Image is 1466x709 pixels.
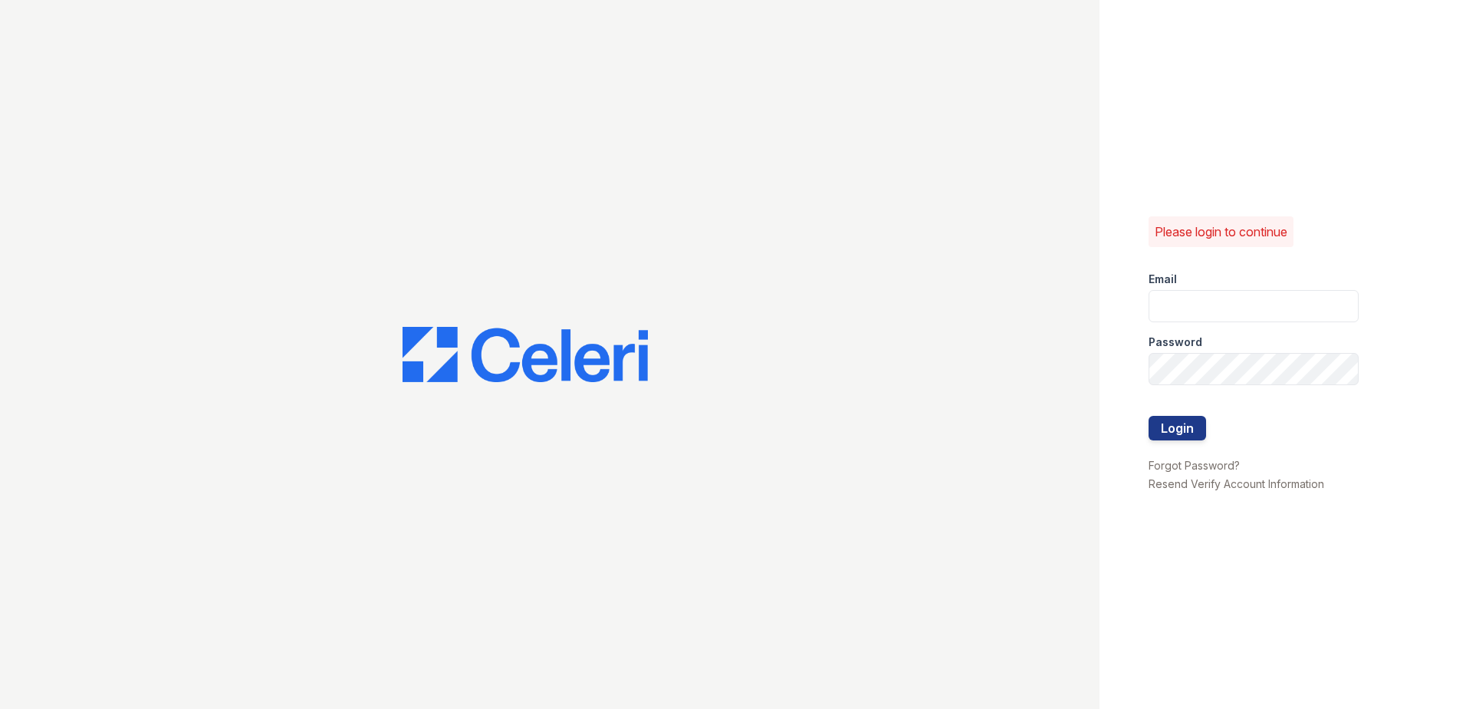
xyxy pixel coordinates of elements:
label: Password [1149,335,1202,350]
a: Forgot Password? [1149,459,1240,472]
label: Email [1149,272,1177,287]
p: Please login to continue [1155,223,1287,241]
a: Resend Verify Account Information [1149,477,1324,490]
img: CE_Logo_Blue-a8612792a0a2168367f1c8372b55b34899dd931a85d93a1a3d3e32e68fde9ad4.png [403,327,648,382]
button: Login [1149,416,1206,440]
